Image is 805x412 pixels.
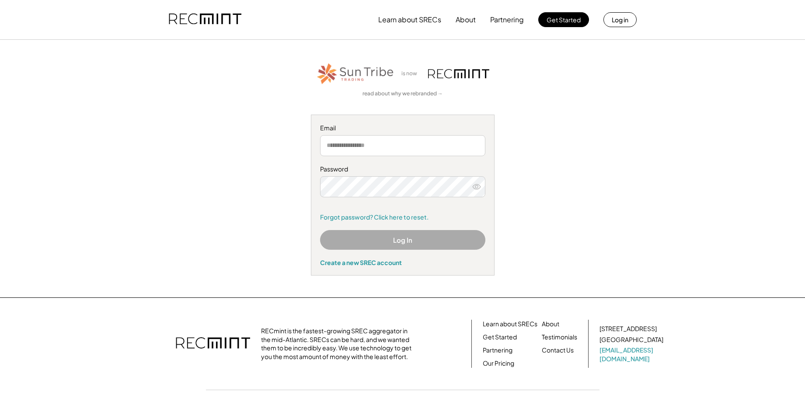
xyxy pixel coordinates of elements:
img: recmint-logotype%403x.png [428,69,489,78]
a: Forgot password? Click here to reset. [320,213,485,222]
div: Password [320,165,485,174]
a: About [542,320,559,328]
button: Partnering [490,11,524,28]
a: Learn about SRECs [483,320,537,328]
div: RECmint is the fastest-growing SREC aggregator in the mid-Atlantic. SRECs can be hard, and we wan... [261,327,416,361]
button: Learn about SRECs [378,11,441,28]
div: Email [320,124,485,133]
img: recmint-logotype%403x.png [169,5,241,35]
button: Get Started [538,12,589,27]
div: [GEOGRAPHIC_DATA] [599,335,663,344]
button: Log In [320,230,485,250]
a: Get Started [483,333,517,342]
div: [STREET_ADDRESS] [599,325,657,333]
div: is now [399,70,424,77]
a: Partnering [483,346,512,355]
button: Log in [603,12,637,27]
div: Create a new SREC account [320,258,485,266]
a: read about why we rebranded → [362,90,443,98]
a: Contact Us [542,346,574,355]
a: Our Pricing [483,359,514,368]
img: recmint-logotype%403x.png [176,328,250,359]
a: [EMAIL_ADDRESS][DOMAIN_NAME] [599,346,665,363]
a: Testimonials [542,333,577,342]
img: STT_Horizontal_Logo%2B-%2BColor.png [316,62,395,86]
button: About [456,11,476,28]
